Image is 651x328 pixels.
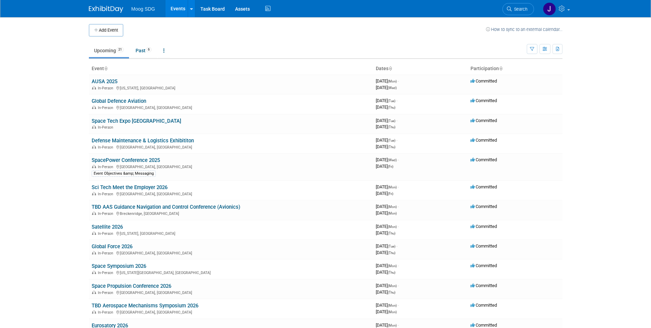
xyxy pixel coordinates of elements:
a: TBD Aerospace Mechanisms Symposium 2026 [92,303,198,309]
span: - [398,157,399,162]
span: In-Person [98,310,115,315]
span: (Thu) [388,145,395,149]
span: [DATE] [376,270,395,275]
span: [DATE] [376,85,397,90]
span: (Tue) [388,119,395,123]
span: (Mon) [388,205,397,209]
span: (Mon) [388,79,397,83]
span: Committed [470,322,497,328]
span: In-Person [98,211,115,216]
span: [DATE] [376,105,395,110]
span: [DATE] [376,164,393,169]
span: [DATE] [376,124,395,129]
span: In-Person [98,145,115,150]
div: [US_STATE], [GEOGRAPHIC_DATA] [92,230,370,236]
span: - [398,263,399,268]
span: (Tue) [388,244,395,248]
span: - [398,322,399,328]
span: 6 [146,47,152,52]
a: SpacePower Conference 2025 [92,157,160,163]
span: [DATE] [376,263,399,268]
span: (Mon) [388,264,397,268]
div: Breckenridge, [GEOGRAPHIC_DATA] [92,210,370,216]
a: Space Symposium 2026 [92,263,146,269]
span: [DATE] [376,224,399,229]
img: In-Person Event [92,165,96,168]
span: Committed [470,303,497,308]
span: - [398,78,399,84]
img: In-Person Event [92,192,96,195]
span: [DATE] [376,144,395,149]
span: (Wed) [388,158,397,162]
span: In-Person [98,271,115,275]
a: TBD AAS Guidance Navigation and Control Conference (Avionics) [92,204,240,210]
span: (Fri) [388,192,393,196]
span: Committed [470,118,497,123]
span: In-Person [98,125,115,130]
span: [DATE] [376,157,399,162]
a: Search [502,3,534,15]
th: Participation [468,63,562,75]
img: In-Person Event [92,211,96,215]
span: [DATE] [376,138,397,143]
img: In-Person Event [92,145,96,149]
span: - [398,283,399,288]
span: [DATE] [376,322,399,328]
a: Global Defence Aviation [92,98,146,104]
span: (Mon) [388,225,397,229]
span: In-Person [98,106,115,110]
img: In-Person Event [92,251,96,254]
span: In-Person [98,251,115,255]
span: Committed [470,184,497,189]
a: How to sync to an external calendar... [486,27,562,32]
img: In-Person Event [92,106,96,109]
span: Committed [470,204,497,209]
span: Committed [470,243,497,249]
span: - [396,138,397,143]
img: In-Person Event [92,291,96,294]
span: (Mon) [388,185,397,189]
span: - [396,98,397,103]
span: Committed [470,138,497,143]
div: [GEOGRAPHIC_DATA], [GEOGRAPHIC_DATA] [92,144,370,150]
span: - [398,184,399,189]
span: (Mon) [388,324,397,327]
span: Committed [470,157,497,162]
span: (Fri) [388,165,393,168]
span: (Mon) [388,310,397,314]
span: (Mon) [388,304,397,307]
a: Defense Maintenance & Logistics Exhibititon [92,138,194,144]
span: - [398,204,399,209]
a: Sci Tech Meet the Employer 2026 [92,184,167,190]
button: Add Event [89,24,123,36]
th: Dates [373,63,468,75]
span: In-Person [98,231,115,236]
span: (Tue) [388,99,395,103]
span: (Thu) [388,231,395,235]
img: In-Person Event [92,125,96,129]
span: (Thu) [388,106,395,109]
span: Committed [470,263,497,268]
span: [DATE] [376,230,395,236]
span: - [396,118,397,123]
span: [DATE] [376,184,399,189]
span: (Thu) [388,125,395,129]
a: Sort by Event Name [104,66,107,71]
img: In-Person Event [92,271,96,274]
span: [DATE] [376,303,399,308]
span: [DATE] [376,243,397,249]
div: [GEOGRAPHIC_DATA], [GEOGRAPHIC_DATA] [92,191,370,196]
span: (Mon) [388,284,397,288]
span: 21 [116,47,124,52]
span: [DATE] [376,118,397,123]
img: Jaclyn Roberts [543,2,556,15]
span: Search [512,7,527,12]
div: [US_STATE], [GEOGRAPHIC_DATA] [92,85,370,90]
span: (Thu) [388,251,395,255]
div: [GEOGRAPHIC_DATA], [GEOGRAPHIC_DATA] [92,164,370,169]
a: AUSA 2025 [92,78,117,85]
span: [DATE] [376,289,395,295]
div: [US_STATE][GEOGRAPHIC_DATA], [GEOGRAPHIC_DATA] [92,270,370,275]
a: Satellite 2026 [92,224,123,230]
a: Sort by Start Date [388,66,392,71]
